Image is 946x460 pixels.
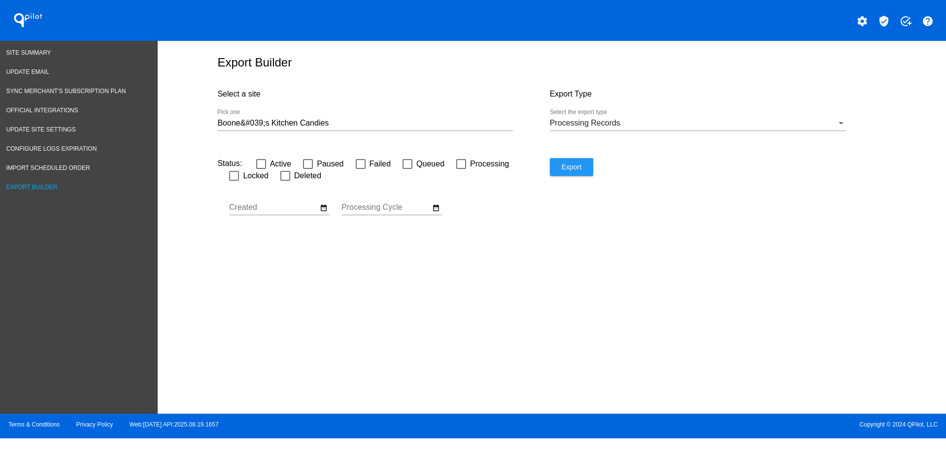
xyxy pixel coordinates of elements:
mat-icon: date_range [432,203,440,212]
input: Processing Cycle [341,203,430,212]
span: Processing Records [550,119,620,127]
span: Processing [470,158,509,170]
span: Paused [317,158,343,170]
span: Site Summary [6,49,51,56]
mat-icon: help [922,15,934,27]
mat-icon: date_range [320,203,328,212]
span: Update Site Settings [6,126,76,133]
h4: Select a site [217,90,549,99]
a: Privacy Policy [76,421,113,428]
span: Queued [416,158,444,170]
mat-icon: verified_user [878,15,890,27]
a: Web:[DATE] API:2025.08.19.1657 [130,421,219,428]
span: Copyright © 2024 QPilot, LLC [481,421,938,428]
span: Official Integrations [6,107,78,114]
h4: Export Type [550,90,882,99]
span: Sync Merchant's Subscription Plan [6,88,126,95]
h1: Export Builder [217,56,882,69]
span: Deleted [294,170,321,182]
input: Created [229,203,318,212]
span: Locked [243,170,269,182]
mat-icon: settings [856,15,868,27]
input: Number [217,119,513,128]
span: Failed [370,158,391,170]
span: Configure logs expiration [6,145,97,152]
span: Update Email [6,68,49,75]
span: Import Scheduled Order [6,164,90,171]
button: Export [550,158,593,176]
span: Status: [217,159,242,167]
span: Active [270,158,292,170]
mat-icon: add_task [900,15,912,27]
a: Terms & Conditions [8,421,60,428]
span: Export [561,163,581,171]
h1: QPilot [8,10,48,30]
span: Export Builder [6,184,58,191]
